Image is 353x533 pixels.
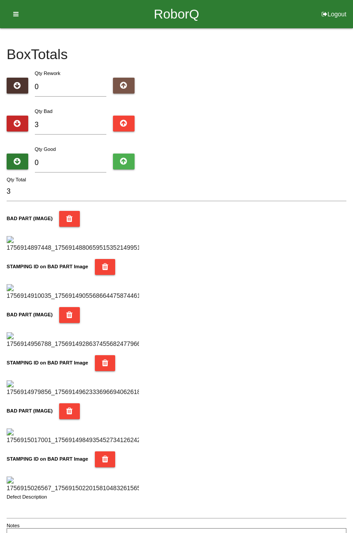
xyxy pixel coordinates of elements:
[7,176,26,184] label: Qty Total
[95,259,116,275] button: STAMPING ID on BAD PART Image
[59,307,80,323] button: BAD PART (IMAGE)
[7,456,88,462] b: STAMPING ID on BAD PART Image
[7,47,346,62] h4: Box Totals
[7,216,53,221] b: BAD PART (IMAGE)
[7,332,139,349] img: 1756914956788_17569149286374556824779662077508.jpg
[7,284,139,300] img: 1756914910035_17569149055686644758744617394102.jpg
[7,380,139,397] img: 1756914979856_1756914962333696694062618161210.jpg
[7,312,53,317] b: BAD PART (IMAGE)
[7,264,88,269] b: STAMPING ID on BAD PART Image
[7,236,139,252] img: 1756914897448_17569148806595153521499513998335.jpg
[59,403,80,419] button: BAD PART (IMAGE)
[35,109,53,114] label: Qty Bad
[35,71,60,76] label: Qty Rework
[7,408,53,413] b: BAD PART (IMAGE)
[59,211,80,227] button: BAD PART (IMAGE)
[7,522,19,529] label: Notes
[95,355,116,371] button: STAMPING ID on BAD PART Image
[7,428,139,445] img: 1756915017001_17569149849354527341262422409134.jpg
[95,451,116,467] button: STAMPING ID on BAD PART Image
[7,493,47,501] label: Defect Description
[35,146,56,152] label: Qty Good
[7,477,139,493] img: 1756915026567_17569150220158104832615658336554.jpg
[7,360,88,365] b: STAMPING ID on BAD PART Image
